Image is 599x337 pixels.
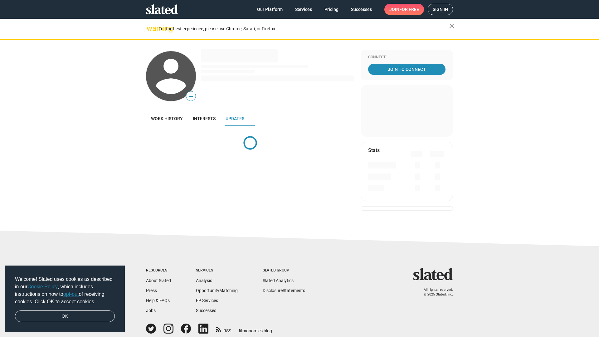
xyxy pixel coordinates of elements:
span: Sign in [433,4,448,15]
span: Welcome! Slated uses cookies as described in our , which includes instructions on how to of recei... [15,276,115,305]
a: Work history [146,111,188,126]
span: Pricing [324,4,338,15]
div: Resources [146,268,171,273]
a: dismiss cookie message [15,310,115,322]
a: Interests [188,111,221,126]
a: Jobs [146,308,156,313]
span: Services [295,4,312,15]
a: Join To Connect [368,64,446,75]
div: cookieconsent [5,266,125,332]
a: Services [290,4,317,15]
a: Help & FAQs [146,298,170,303]
a: filmonomics blog [239,323,272,334]
span: for free [399,4,419,15]
a: Updates [221,111,249,126]
div: Services [196,268,238,273]
div: Connect [368,55,446,60]
a: Analysis [196,278,212,283]
a: Pricing [319,4,343,15]
span: Updates [226,116,244,121]
span: — [186,92,196,100]
a: opt-out [63,291,79,297]
div: Slated Group [263,268,305,273]
a: About Slated [146,278,171,283]
a: Our Platform [252,4,288,15]
a: Sign in [428,4,453,15]
span: film [239,328,246,333]
a: Joinfor free [384,4,424,15]
span: Work history [151,116,183,121]
span: Join [389,4,419,15]
mat-icon: close [448,22,455,30]
a: DisclosureStatements [263,288,305,293]
a: OpportunityMatching [196,288,238,293]
span: Successes [351,4,372,15]
span: Our Platform [257,4,283,15]
a: Press [146,288,157,293]
a: RSS [216,324,231,334]
a: Successes [196,308,216,313]
span: Join To Connect [369,64,444,75]
a: Successes [346,4,377,15]
div: For the best experience, please use Chrome, Safari, or Firefox. [158,25,449,33]
p: All rights reserved. © 2025 Slated, Inc. [417,288,453,297]
mat-card-title: Stats [368,147,380,154]
span: Interests [193,116,216,121]
a: Cookie Policy [27,284,58,289]
mat-icon: warning [147,25,154,32]
a: EP Services [196,298,218,303]
a: Slated Analytics [263,278,294,283]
